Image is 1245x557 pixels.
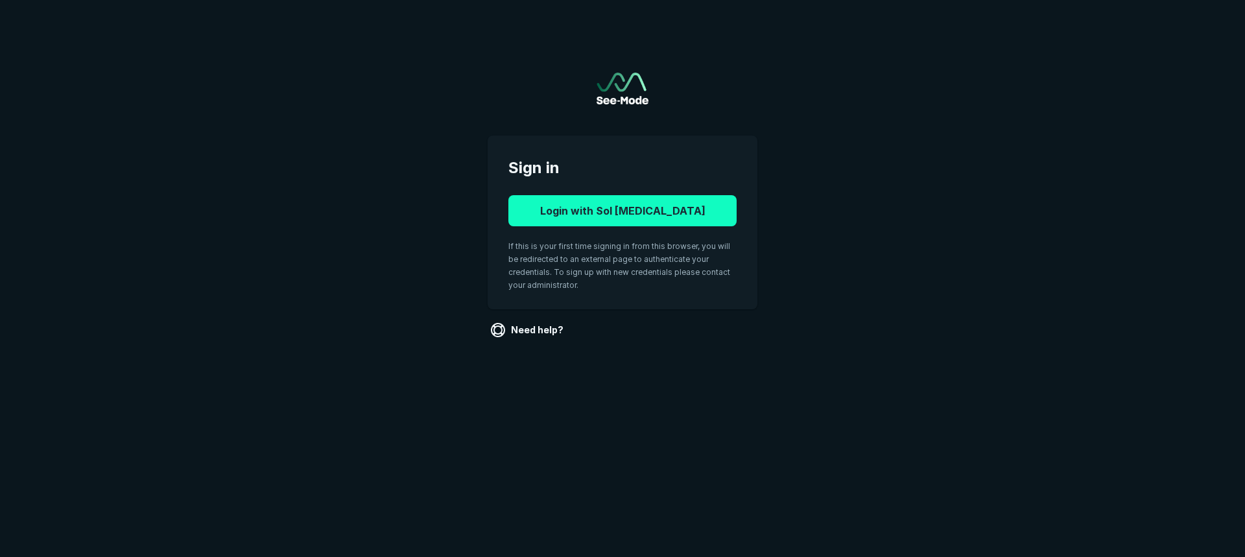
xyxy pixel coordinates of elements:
a: Need help? [488,320,569,340]
button: Login with Sol [MEDICAL_DATA] [508,195,737,226]
span: Sign in [508,156,737,180]
a: Go to sign in [597,73,648,104]
img: See-Mode Logo [597,73,648,104]
span: If this is your first time signing in from this browser, you will be redirected to an external pa... [508,241,730,290]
